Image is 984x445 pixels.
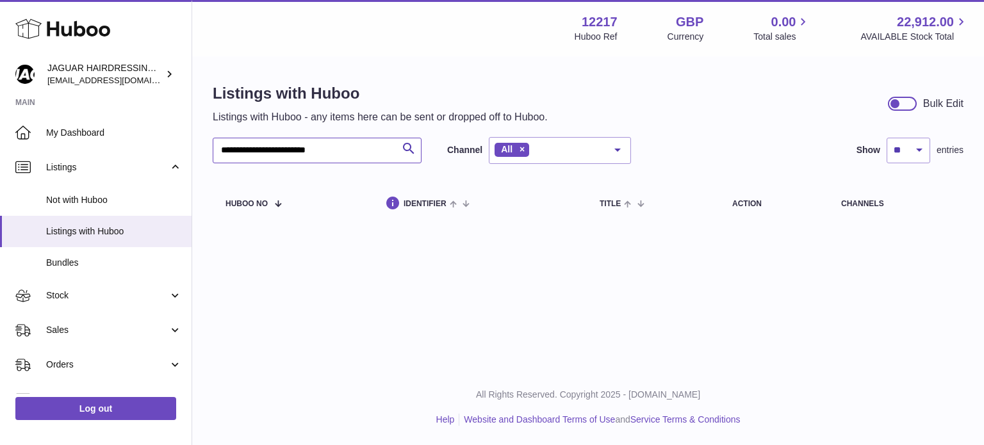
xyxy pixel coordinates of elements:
span: Usage [46,393,182,405]
span: Total sales [753,31,810,43]
span: 0.00 [771,13,796,31]
span: Orders [46,359,168,371]
span: title [600,200,621,208]
a: Website and Dashboard Terms of Use [464,414,615,425]
span: Huboo no [225,200,268,208]
span: 22,912.00 [897,13,954,31]
a: 0.00 Total sales [753,13,810,43]
span: Listings with Huboo [46,225,182,238]
strong: GBP [676,13,703,31]
a: Service Terms & Conditions [630,414,741,425]
label: Channel [447,144,482,156]
div: Huboo Ref [575,31,618,43]
div: JAGUAR HAIRDRESSING SUPPLIES [47,62,163,86]
span: All [501,144,512,154]
span: [EMAIL_ADDRESS][DOMAIN_NAME] [47,75,188,85]
span: Sales [46,324,168,336]
span: entries [937,144,963,156]
span: Not with Huboo [46,194,182,206]
span: Stock [46,289,168,302]
li: and [459,414,740,426]
a: Help [436,414,455,425]
span: Bundles [46,257,182,269]
span: AVAILABLE Stock Total [860,31,969,43]
a: 22,912.00 AVAILABLE Stock Total [860,13,969,43]
div: Currency [668,31,704,43]
label: Show [857,144,880,156]
div: channels [841,200,951,208]
p: All Rights Reserved. Copyright 2025 - [DOMAIN_NAME] [202,389,974,401]
span: Listings [46,161,168,174]
strong: 12217 [582,13,618,31]
img: internalAdmin-12217@internal.huboo.com [15,65,35,84]
span: My Dashboard [46,127,182,139]
a: Log out [15,397,176,420]
p: Listings with Huboo - any items here can be sent or dropped off to Huboo. [213,110,548,124]
h1: Listings with Huboo [213,83,548,104]
div: action [732,200,816,208]
div: Bulk Edit [923,97,963,111]
span: identifier [404,200,447,208]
